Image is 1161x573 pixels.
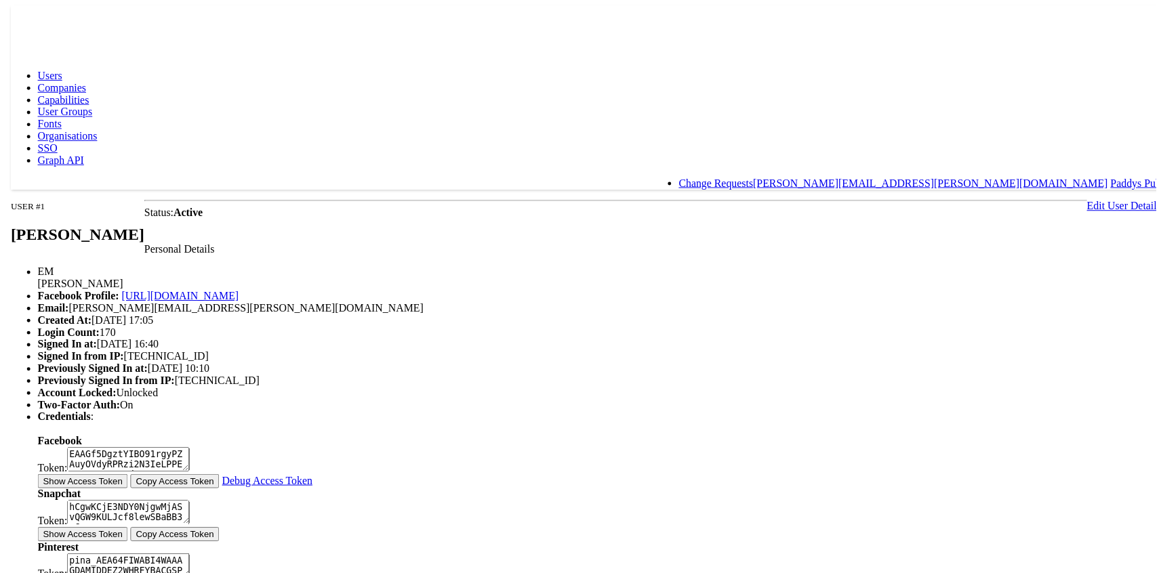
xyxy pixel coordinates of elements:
[33,293,115,304] b: Facebook Profile:
[33,478,123,492] button: Show Access Token
[33,131,93,143] a: Organisations
[33,144,52,155] a: SSO
[33,354,119,365] b: Signed In from IP:
[33,366,144,377] b: Previously Signed In at:
[126,478,216,492] button: Copy Access Token
[33,532,123,546] button: Show Access Token
[33,415,86,426] b: Credentials
[33,329,95,341] b: Login Count:
[33,402,116,414] b: Two-Factor Auth:
[33,378,171,389] b: Previously Signed In from IP:
[754,179,1112,190] a: [PERSON_NAME][EMAIL_ADDRESS][PERSON_NAME][DOMAIN_NAME]
[33,119,57,131] a: Fonts
[62,505,186,529] textarea: hCgwKCjE3NDY0NjgwMjASvQGW9KULJcf8lewSBaBB3qG-lDbfYa9i5hKQGCZgzhjCyB9AjeY04rPMIlnawv1sw6lop9uYUxGu...
[33,390,112,402] b: Account Locked:
[33,546,74,557] b: Pinterest
[33,492,76,504] b: Snapchat
[33,317,87,328] b: Created At:
[117,293,235,304] a: [URL][DOMAIN_NAME]
[33,439,77,450] b: Facebook
[33,156,79,167] a: Graph API
[5,203,40,213] small: USER #1
[5,228,140,246] h2: [PERSON_NAME]
[126,532,216,546] button: Copy Access Token
[33,107,87,119] a: User Groups
[33,95,84,106] a: Capabilities
[33,83,81,94] a: Companies
[33,305,64,316] b: Email:
[218,479,310,490] a: Debug Access Token
[62,451,186,475] textarea: EAAGf5DgztYIBO91rgyPZAuyOVdyRPRzi2N3IeLPPEcK4aWUJSosTd8JpIN8CZCZAiE6sr1YMaI4iRgKkPHAApEyBZCjesGVx...
[679,179,754,190] a: Change Requests
[169,209,199,220] b: Active
[33,341,92,353] b: Signed In at:
[33,70,57,82] a: Users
